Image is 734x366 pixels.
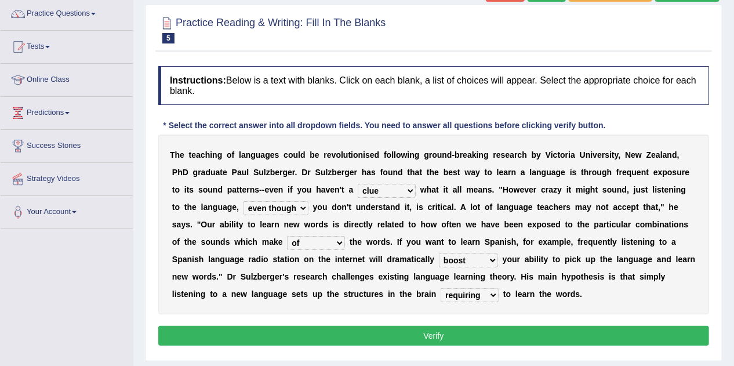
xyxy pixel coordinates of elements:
[250,150,256,160] b: g
[262,185,265,194] b: -
[172,185,175,194] b: t
[478,185,483,194] b: a
[499,185,503,194] b: "
[660,150,663,160] b: l
[175,150,180,160] b: h
[191,150,196,160] b: e
[223,168,227,177] b: e
[288,185,290,194] b: i
[580,150,586,160] b: U
[589,168,592,177] b: r
[210,168,216,177] b: u
[396,150,401,160] b: o
[556,168,561,177] b: g
[170,150,175,160] b: T
[162,33,175,44] span: 5
[455,150,460,160] b: b
[496,150,501,160] b: e
[201,168,206,177] b: a
[216,168,220,177] b: a
[424,150,429,160] b: g
[362,168,367,177] b: h
[593,150,597,160] b: v
[310,150,315,160] b: b
[530,168,532,177] b: l
[270,168,275,177] b: b
[158,66,709,105] h4: Below is a text with blanks. Click on each blank, a list of choices will appear. Select the appro...
[510,150,514,160] b: a
[189,185,194,194] b: s
[259,168,264,177] b: u
[332,168,337,177] b: b
[410,168,415,177] b: h
[158,15,386,44] h2: Practice Reading & Writing: Fill In The Blanks
[198,185,203,194] b: s
[189,150,192,160] b: t
[341,168,344,177] b: r
[503,168,508,177] b: a
[583,185,586,194] b: i
[172,168,177,177] b: P
[409,150,415,160] b: n
[663,150,667,160] b: a
[193,168,198,177] b: g
[265,150,270,160] b: g
[432,150,437,160] b: o
[1,31,133,60] a: Tests
[239,150,241,160] b: l
[401,150,408,160] b: w
[448,168,453,177] b: e
[477,150,479,160] b: i
[646,168,649,177] b: t
[290,185,293,194] b: f
[184,185,187,194] b: i
[350,168,354,177] b: e
[506,150,510,160] b: e
[367,168,372,177] b: a
[479,150,484,160] b: n
[1,163,133,192] a: Strategy Videos
[508,185,514,194] b: o
[213,185,218,194] b: n
[336,150,341,160] b: o
[570,168,572,177] b: i
[595,185,598,194] b: t
[394,150,396,160] b: l
[205,150,210,160] b: h
[158,326,709,346] button: Verify
[536,150,541,160] b: y
[460,185,462,194] b: l
[553,150,558,160] b: c
[646,150,652,160] b: Z
[391,150,394,160] b: l
[673,168,677,177] b: s
[218,185,223,194] b: d
[264,168,266,177] b: l
[653,168,658,177] b: e
[308,168,311,177] b: r
[431,185,436,194] b: a
[284,150,288,160] b: c
[551,150,553,160] b: i
[180,150,184,160] b: e
[682,168,685,177] b: r
[460,150,463,160] b: r
[344,168,350,177] b: g
[602,185,607,194] b: s
[641,168,646,177] b: n
[634,185,636,194] b: j
[255,185,259,194] b: s
[471,168,475,177] b: a
[457,185,460,194] b: l
[602,150,605,160] b: r
[635,150,642,160] b: w
[627,185,629,194] b: ,
[383,168,388,177] b: o
[568,150,571,160] b: i
[532,168,537,177] b: a
[327,150,332,160] b: e
[275,168,279,177] b: e
[198,168,201,177] b: r
[278,185,284,194] b: n
[341,185,344,194] b: t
